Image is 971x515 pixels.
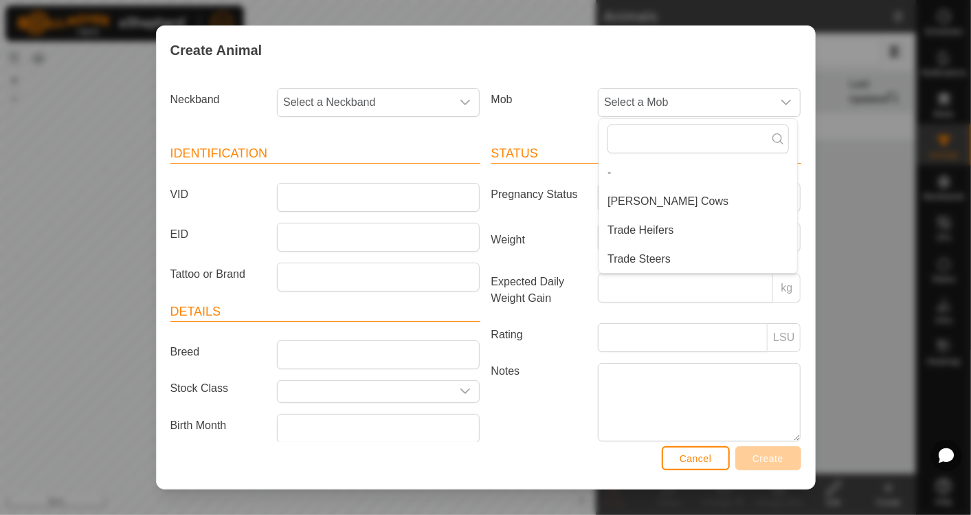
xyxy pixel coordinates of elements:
[170,40,263,61] span: Create Animal
[599,89,772,116] span: Select a Mob
[486,88,593,111] label: Mob
[278,381,451,402] input: Select or enter a Stock Class
[735,446,801,470] button: Create
[599,245,797,273] li: Trade Steers
[170,144,480,164] header: Identification
[752,453,783,464] span: Create
[599,159,797,273] ul: Option List
[599,217,797,244] li: Trade Heifers
[165,263,272,286] label: Tattoo or Brand
[599,159,797,186] li: -
[491,144,801,164] header: Status
[451,381,479,402] div: dropdown trigger
[772,89,800,116] div: dropdown trigger
[165,414,272,437] label: Birth Month
[165,183,272,206] label: VID
[607,164,611,181] span: -
[170,303,480,322] header: Details
[486,363,593,441] label: Notes
[662,446,730,470] button: Cancel
[599,188,797,215] li: Angus Breeder Cows
[773,274,801,303] p-inputgroup-addon: kg
[768,323,801,352] p-inputgroup-addon: LSU
[278,89,451,116] span: Select a Neckband
[165,88,272,111] label: Neckband
[607,251,671,267] span: Trade Steers
[486,323,593,347] label: Rating
[451,89,479,116] div: dropdown trigger
[607,193,728,210] span: [PERSON_NAME] Cows
[165,223,272,246] label: EID
[486,274,593,307] label: Expected Daily Weight Gain
[165,380,272,397] label: Stock Class
[165,340,272,364] label: Breed
[607,222,673,239] span: Trade Heifers
[486,223,593,257] label: Weight
[486,183,593,206] label: Pregnancy Status
[680,453,712,464] span: Cancel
